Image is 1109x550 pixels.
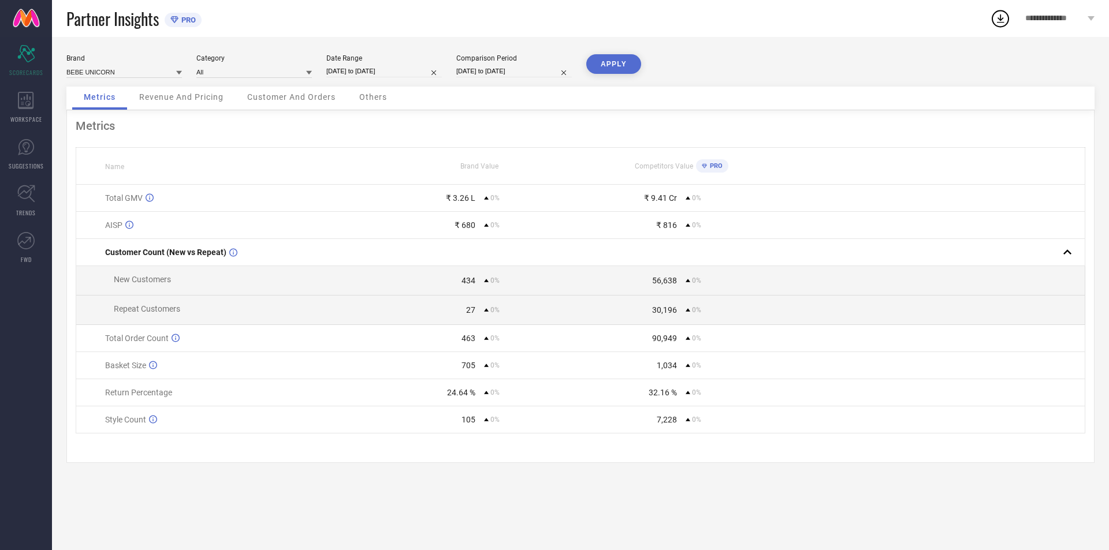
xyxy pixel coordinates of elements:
div: ₹ 9.41 Cr [644,193,677,203]
span: Brand Value [460,162,498,170]
span: 0% [490,334,500,342]
div: 56,638 [652,276,677,285]
div: 90,949 [652,334,677,343]
span: 0% [692,388,701,396]
span: WORKSPACE [10,115,42,124]
div: 463 [462,334,475,343]
span: Partner Insights [66,7,159,31]
div: ₹ 816 [656,220,677,230]
span: Name [105,163,124,171]
span: Return Percentage [105,388,172,397]
div: 27 [466,305,475,315]
div: ₹ 3.26 L [446,193,475,203]
div: 705 [462,361,475,370]
div: 32.16 % [649,388,677,397]
span: Total GMV [105,193,143,203]
div: Date Range [326,54,442,62]
span: 0% [490,194,500,202]
div: 434 [462,276,475,285]
span: 0% [490,306,500,314]
div: 105 [462,415,475,424]
span: FWD [21,255,32,264]
span: Total Order Count [105,334,169,343]
span: Revenue And Pricing [139,92,224,102]
span: 0% [490,221,500,229]
span: TRENDS [16,208,36,217]
div: Open download list [990,8,1011,29]
span: SUGGESTIONS [9,162,44,170]
div: 1,034 [657,361,677,370]
button: APPLY [586,54,641,74]
span: AISP [105,220,122,230]
div: Category [196,54,312,62]
span: New Customers [114,275,171,284]
span: Repeat Customers [114,304,180,313]
span: 0% [692,221,701,229]
span: Basket Size [105,361,146,370]
input: Select date range [326,65,442,77]
div: Brand [66,54,182,62]
span: PRO [178,16,196,24]
span: 0% [490,388,500,396]
span: 0% [490,416,500,424]
span: Others [359,92,387,102]
span: Customer And Orders [247,92,336,102]
span: PRO [707,162,723,170]
span: 0% [692,416,701,424]
span: Competitors Value [635,162,693,170]
div: ₹ 680 [455,220,475,230]
div: Comparison Period [456,54,572,62]
span: 0% [490,361,500,369]
span: Style Count [105,415,146,424]
span: Metrics [84,92,116,102]
span: Customer Count (New vs Repeat) [105,248,226,257]
span: 0% [490,276,500,285]
div: 7,228 [657,415,677,424]
span: 0% [692,194,701,202]
span: 0% [692,276,701,285]
input: Select comparison period [456,65,572,77]
span: 0% [692,306,701,314]
div: Metrics [76,119,1085,133]
span: 0% [692,361,701,369]
span: SCORECARDS [9,68,43,77]
div: 30,196 [652,305,677,315]
div: 24.64 % [447,388,475,397]
span: 0% [692,334,701,342]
